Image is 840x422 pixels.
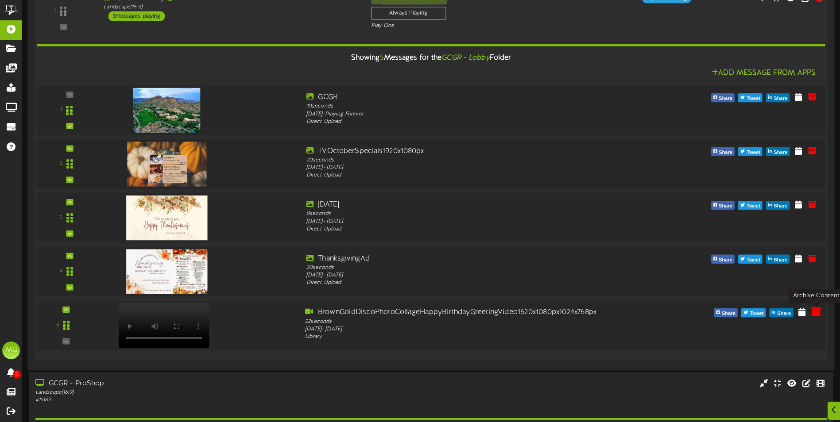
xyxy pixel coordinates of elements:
div: Play One [371,22,558,30]
img: edeeb0f5-05ca-4707-9536-90ce9e1d4148.jpg [133,88,201,133]
span: Share [720,309,737,318]
i: GCGR - Lobby [441,54,489,62]
div: Direct Upload [306,226,621,233]
span: Share [717,201,734,211]
button: Tweet [738,93,763,102]
span: Tweet [745,148,762,157]
div: 20 seconds [306,157,621,164]
div: # 15183 [35,396,357,404]
div: Showing Messages for the Folder [30,49,832,68]
button: Share [766,201,790,210]
button: Share [711,147,735,156]
img: 88d4e333-a653-4fe9-9d9a-402513a013ba.jpg [126,196,208,240]
div: [DATE] - Playing Forever [306,110,621,118]
button: Share [766,255,790,264]
span: Share [775,309,793,318]
span: Tweet [745,201,762,211]
div: TVOctoberSpecials1920x1080px [306,146,621,156]
span: Tweet [745,255,762,265]
div: 10 seconds [306,103,621,110]
span: 5 [380,54,384,62]
div: [DATE] - [DATE] [306,218,621,225]
div: Landscape ( 16:9 ) [35,389,357,396]
span: 0 [13,370,21,379]
img: 7ac9c79f-e279-484a-b177-1a09f95cea82.jpg [127,142,207,186]
div: Direct Upload [306,279,621,287]
button: Add Message From Apps [709,68,818,79]
button: Share [766,147,790,156]
button: Tweet [738,201,763,210]
button: Tweet [738,255,763,264]
div: GCGR [306,92,621,103]
div: 8 seconds [306,210,621,218]
span: Share [772,201,789,211]
span: Tweet [745,94,762,104]
button: Share [714,308,738,317]
img: a158b50c-60a5-47ea-b7d0-b0a6da42fa46.jpg [126,249,208,294]
div: Library [305,333,623,341]
button: Tweet [741,308,766,317]
button: Share [711,255,735,264]
div: [DATE] - [DATE] [305,326,623,334]
span: Share [717,255,734,265]
div: MG [2,341,20,359]
span: Tweet [748,309,765,318]
div: 3 messages playing [108,11,165,21]
div: Always Playing [371,7,446,20]
button: Share [711,201,735,210]
button: Tweet [738,147,763,156]
div: [DATE] - [DATE] [306,272,621,279]
span: Share [772,94,789,104]
span: Share [772,148,789,157]
div: [DATE] [306,200,621,210]
div: 20 seconds [306,264,621,272]
div: Landscape ( 16:9 ) [104,4,357,11]
div: Direct Upload [306,118,621,126]
button: Share [766,93,790,102]
span: Share [717,94,734,104]
span: Share [772,255,789,265]
div: BrownGoldDiscoPhotoCollageHappyBirthdayGreetingVideo1620x1080px1024x768px [305,307,623,318]
button: Share [711,93,735,102]
div: [DATE] - [DATE] [306,164,621,172]
span: Share [717,148,734,157]
div: ThanksgivingAd [306,254,621,264]
div: 22 seconds [305,318,623,326]
div: Direct Upload [306,172,621,179]
div: GCGR - ProShop [35,379,357,389]
button: Share [770,308,794,317]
